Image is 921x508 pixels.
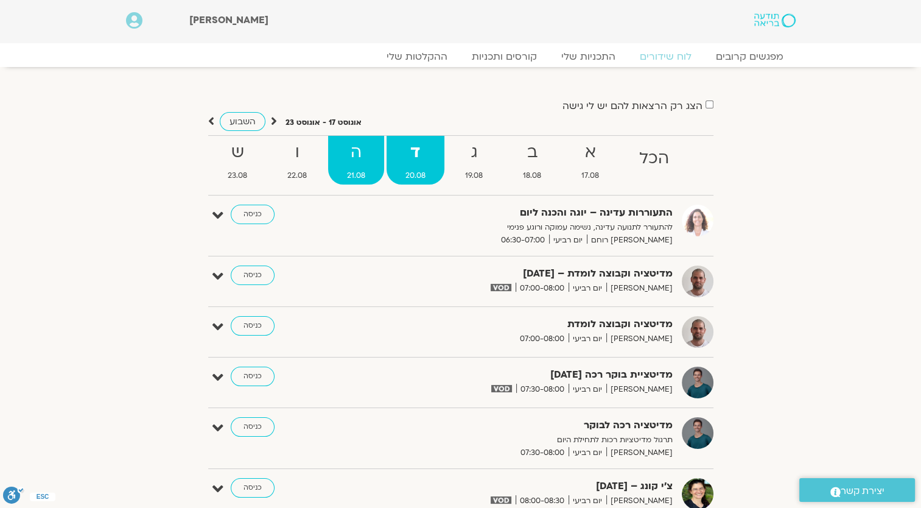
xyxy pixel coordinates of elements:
[328,169,384,182] span: 21.08
[620,145,688,172] strong: הכל
[569,446,606,459] span: יום רביעי
[268,169,326,182] span: 22.08
[447,139,502,166] strong: ג
[606,446,673,459] span: [PERSON_NAME]
[562,101,702,111] label: הצג רק הרצאות להם יש לי גישה
[374,266,673,282] strong: מדיטציה וקבוצה לומדת – [DATE]
[516,446,569,459] span: 07:30-08:00
[799,478,915,502] a: יצירת קשר
[209,169,267,182] span: 23.08
[549,51,628,63] a: התכניות שלי
[231,417,275,437] a: כניסה
[285,116,362,129] p: אוגוסט 17 - אוגוסט 23
[328,139,384,166] strong: ה
[516,495,569,507] span: 08:00-08:30
[516,282,569,295] span: 07:00-08:00
[516,383,569,396] span: 07:30-08:00
[460,51,549,63] a: קורסים ותכניות
[231,266,275,285] a: כניסה
[268,136,326,185] a: ו22.08
[606,495,673,507] span: [PERSON_NAME]
[569,333,606,345] span: יום רביעי
[374,417,673,434] strong: מדיטציה רכה לבוקר
[549,234,587,247] span: יום רביעי
[387,136,444,185] a: ד20.08
[562,139,618,166] strong: א
[447,136,502,185] a: ג19.08
[387,169,444,182] span: 20.08
[504,136,560,185] a: ב18.08
[562,169,618,182] span: 17.08
[569,383,606,396] span: יום רביעי
[606,282,673,295] span: [PERSON_NAME]
[374,205,673,221] strong: התעוררות עדינה – יוגה והכנה ליום
[569,495,606,507] span: יום רביעי
[387,139,444,166] strong: ד
[374,434,673,446] p: תרגול מדיטציות רכות לתחילת היום
[491,284,511,291] img: vodicon
[374,221,673,234] p: להתעורר לתנועה עדינה, נשימה עמוקה ורוגע פנימי
[229,116,256,127] span: השבוע
[374,478,673,495] strong: צ'י קונג – [DATE]
[220,112,265,131] a: השבוע
[587,234,673,247] span: [PERSON_NAME] רוחם
[189,13,268,27] span: [PERSON_NAME]
[620,136,688,185] a: הכל
[328,136,384,185] a: ה21.08
[209,139,267,166] strong: ש
[126,51,796,63] nav: Menu
[374,51,460,63] a: ההקלטות שלי
[504,169,560,182] span: 18.08
[491,496,511,504] img: vodicon
[569,282,606,295] span: יום רביעי
[231,367,275,386] a: כניסה
[374,316,673,333] strong: מדיטציה וקבוצה לומדת
[268,139,326,166] strong: ו
[231,316,275,336] a: כניסה
[841,483,884,499] span: יצירת קשר
[516,333,569,345] span: 07:00-08:00
[491,385,511,392] img: vodicon
[562,136,618,185] a: א17.08
[497,234,549,247] span: 06:30-07:00
[504,139,560,166] strong: ב
[374,367,673,383] strong: מדיטציית בוקר רכה [DATE]
[209,136,267,185] a: ש23.08
[628,51,704,63] a: לוח שידורים
[606,333,673,345] span: [PERSON_NAME]
[606,383,673,396] span: [PERSON_NAME]
[704,51,796,63] a: מפגשים קרובים
[447,169,502,182] span: 19.08
[231,478,275,498] a: כניסה
[231,205,275,224] a: כניסה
